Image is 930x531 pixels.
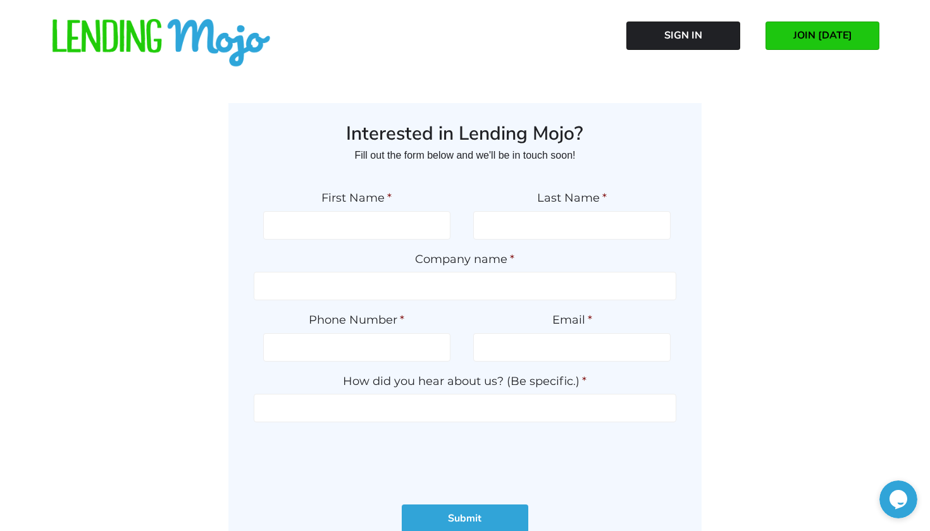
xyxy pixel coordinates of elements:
span: Sign In [664,30,702,41]
p: Fill out the form below and we'll be in touch soon! [254,145,677,166]
h3: Interested in Lending Mojo? [254,122,677,146]
iframe: reCAPTCHA [369,435,561,484]
a: Sign In [626,21,740,50]
label: First Name [263,191,451,205]
span: JOIN [DATE] [793,30,852,41]
label: Last Name [473,191,671,205]
label: How did you hear about us? (Be specific.) [254,374,677,389]
img: lm-horizontal-logo [51,19,272,68]
a: JOIN [DATE] [766,21,879,50]
label: Company name [254,252,677,267]
label: Phone Number [263,313,451,327]
label: Email [473,313,671,327]
iframe: chat widget [879,480,917,518]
